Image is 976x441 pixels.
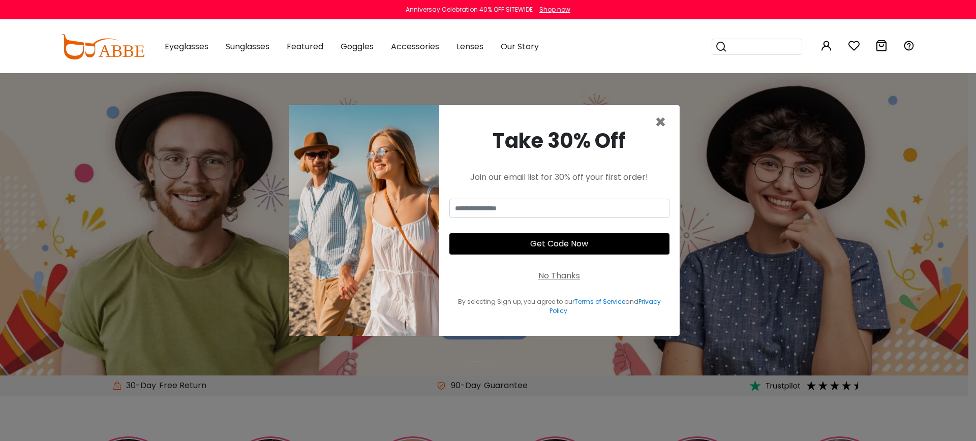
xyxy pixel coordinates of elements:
[539,5,570,14] div: Shop now
[449,125,669,156] div: Take 30% Off
[574,297,625,306] a: Terms of Service
[501,41,539,52] span: Our Story
[538,270,580,282] div: No Thanks
[406,5,533,14] div: Anniversay Celebration 40% OFF SITEWIDE
[287,41,323,52] span: Featured
[449,297,669,316] div: By selecting Sign up, you agree to our and .
[289,105,439,336] img: welcome
[449,171,669,183] div: Join our email list for 30% off your first order!
[655,113,666,132] button: Close
[449,233,669,255] button: Get Code Now
[655,109,666,135] span: ×
[61,34,144,59] img: abbeglasses.com
[226,41,269,52] span: Sunglasses
[550,297,661,315] a: Privacy Policy
[165,41,208,52] span: Eyeglasses
[456,41,483,52] span: Lenses
[534,5,570,14] a: Shop now
[341,41,374,52] span: Goggles
[391,41,439,52] span: Accessories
